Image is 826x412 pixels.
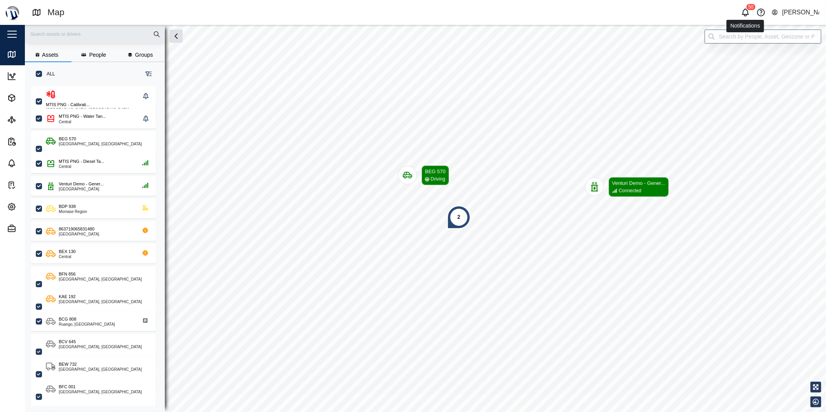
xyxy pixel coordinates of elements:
[20,94,43,102] div: Assets
[59,181,104,187] div: Venturi Demo - Gener...
[20,159,44,168] div: Alarms
[59,390,142,394] div: [GEOGRAPHIC_DATA], [GEOGRAPHIC_DATA]
[4,4,21,21] img: Main Logo
[59,165,104,169] div: Central
[59,158,104,165] div: MTIS PNG - Diesel Ta...
[59,293,75,300] div: KAE 192
[619,187,641,195] div: Connected
[59,384,75,390] div: BFC 001
[59,323,115,326] div: Ruango, [GEOGRAPHIC_DATA]
[20,203,46,211] div: Settings
[89,52,106,58] span: People
[59,187,104,191] div: [GEOGRAPHIC_DATA]
[585,177,669,197] div: Map marker
[59,345,142,349] div: [GEOGRAPHIC_DATA], [GEOGRAPHIC_DATA]
[59,232,99,236] div: [GEOGRAPHIC_DATA]
[59,278,142,281] div: [GEOGRAPHIC_DATA], [GEOGRAPHIC_DATA]
[42,71,55,77] label: ALL
[59,248,75,255] div: BEX 130
[447,206,471,229] div: Map marker
[59,136,76,142] div: BEG 570
[59,113,106,120] div: MTIS PNG - Water Tan...
[771,7,820,18] button: [PERSON_NAME]
[31,83,164,406] div: grid
[20,224,42,233] div: Admin
[431,176,445,183] div: Driving
[59,368,142,372] div: [GEOGRAPHIC_DATA], [GEOGRAPHIC_DATA]
[425,168,446,176] div: BEG 570
[398,166,449,185] div: Map marker
[59,120,106,124] div: Central
[59,271,75,278] div: BFN 856
[135,52,153,58] span: Groups
[20,72,53,80] div: Dashboard
[59,361,77,368] div: BEW 732
[782,8,819,17] div: [PERSON_NAME]
[59,316,76,323] div: BCG 808
[59,142,142,146] div: [GEOGRAPHIC_DATA], [GEOGRAPHIC_DATA]
[59,203,76,210] div: BDP 938
[746,4,755,10] div: 50
[30,28,160,40] input: Search assets or drivers
[25,25,826,412] canvas: Map
[59,300,142,304] div: [GEOGRAPHIC_DATA], [GEOGRAPHIC_DATA]
[46,101,89,108] div: MTIS PNG - Calibrati...
[20,50,37,59] div: Map
[59,226,94,232] div: 863719065831480
[20,115,38,124] div: Sites
[705,30,821,44] input: Search by People, Asset, Geozone or Place
[59,210,87,214] div: Momase Region
[47,6,65,19] div: Map
[20,137,45,146] div: Reports
[59,255,75,259] div: Central
[59,339,76,345] div: BCV 645
[20,181,40,189] div: Tasks
[457,213,460,222] div: 2
[42,52,58,58] span: Assets
[612,180,665,187] div: Venturi Demo - Gener...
